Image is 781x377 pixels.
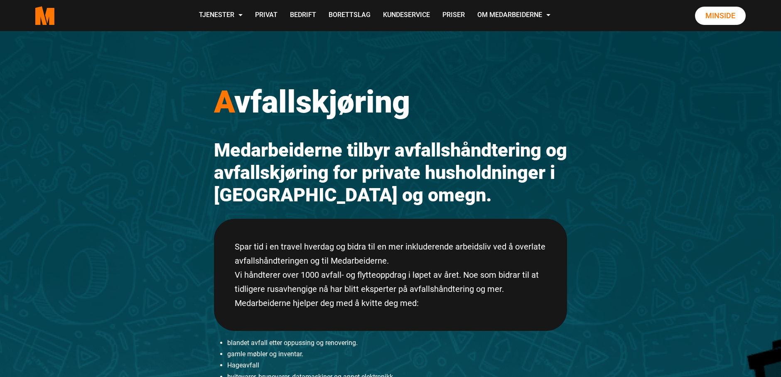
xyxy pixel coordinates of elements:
div: Spar tid i en travel hverdag og bidra til en mer inkluderende arbeidsliv ved å overlate avfallshå... [214,219,567,331]
a: Bedrift [284,1,322,30]
h1: vfallskjøring [214,83,567,120]
span: A [214,83,234,120]
li: blandet avfall etter oppussing og renovering. [227,337,567,348]
a: Kundeservice [377,1,436,30]
h2: Medarbeiderne tilbyr avfallshåndtering og avfallskjøring for private husholdninger i [GEOGRAPHIC_... [214,139,567,206]
a: Privat [249,1,284,30]
a: Om Medarbeiderne [471,1,557,30]
a: Tjenester [193,1,249,30]
li: gamle møbler og inventar. [227,348,567,360]
a: Priser [436,1,471,30]
li: Hageavfall [227,360,567,371]
a: Minside [695,7,746,25]
a: Borettslag [322,1,377,30]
